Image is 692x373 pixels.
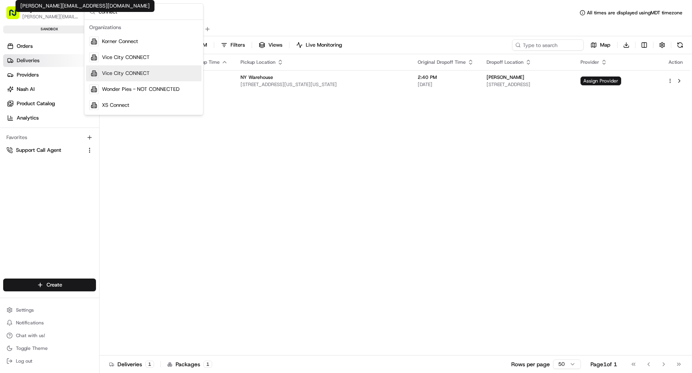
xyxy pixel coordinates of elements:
img: 1736555255976-a54dd68f-1ca7-489b-9aae-adbdc363a1c4 [8,76,22,90]
span: Deliveries [17,57,39,64]
span: Analytics [17,114,39,122]
a: 💻API Documentation [64,112,131,127]
span: Notifications [16,320,44,326]
span: Live Monitoring [306,41,342,49]
span: [STREET_ADDRESS][US_STATE][US_STATE] [240,81,405,88]
span: Korner Connect [102,38,138,45]
span: [PERSON_NAME] [487,74,524,80]
div: 📗 [8,116,14,123]
span: Views [268,41,282,49]
span: Chat with us! [16,332,45,339]
span: Settings [16,307,34,313]
button: Filters [217,39,248,51]
span: Log out [16,358,32,364]
span: Toggle Theme [16,345,48,351]
div: Start new chat [27,76,131,84]
span: Providers [17,71,39,79]
span: Wonder Pies - NOT CONNECTED [102,86,180,93]
span: [DATE] [418,81,474,88]
span: Original Dropoff Time [418,59,466,65]
button: Toggle Theme [3,343,96,354]
div: Organizations [86,22,201,33]
button: Views [255,39,286,51]
button: Log out [3,355,96,367]
span: Orders [17,43,33,50]
span: Vice City CONNECT [102,70,150,77]
span: Pylon [79,135,96,141]
span: NY Warehouse [240,74,273,80]
span: Pickup Location [240,59,276,65]
a: Deliveries [3,54,99,67]
button: Map [587,39,614,51]
div: 1 [203,361,212,368]
button: Settings [3,304,96,316]
span: Vice City CONNECT [102,54,150,61]
span: Knowledge Base [16,116,61,124]
button: Notifications [3,317,96,328]
div: We're available if you need us! [27,84,101,90]
div: Packages [167,360,212,368]
input: Type to search [512,39,584,51]
button: Create [3,279,96,291]
a: Powered byPylon [56,135,96,141]
span: Map [600,41,610,49]
span: All times are displayed using MDT timezone [587,10,682,16]
button: Refresh [674,39,686,51]
button: Start new chat [135,79,145,88]
div: Action [667,59,684,65]
button: Live Monitoring [293,39,346,51]
p: Welcome 👋 [8,32,145,45]
a: Nash AI [3,83,99,96]
p: Rows per page [511,360,550,368]
div: sandbox [3,26,96,33]
span: Assign Provider [581,77,621,85]
a: Orders [3,40,99,53]
span: 2:40 PM [418,74,474,80]
span: Create [47,281,62,289]
button: Support Call Agent [3,144,96,157]
div: Suggestions [84,20,203,115]
input: Clear [21,51,131,60]
span: Product Catalog [17,100,55,107]
button: Chat with us! [3,330,96,341]
button: Jiffy[PERSON_NAME][EMAIL_ADDRESS][DOMAIN_NAME] [3,3,82,22]
a: Support Call Agent [6,147,83,154]
div: Page 1 of 1 [590,360,617,368]
span: XS Connect [102,102,129,109]
span: Filters [231,41,245,49]
a: Product Catalog [3,97,99,110]
span: API Documentation [75,116,128,124]
span: Provider [581,59,599,65]
button: [PERSON_NAME][EMAIL_ADDRESS][DOMAIN_NAME] [22,14,79,20]
div: 1 [145,361,154,368]
span: Dropoff Location [487,59,524,65]
div: Favorites [3,131,96,144]
span: Support Call Agent [16,147,61,154]
span: [STREET_ADDRESS] [487,81,568,88]
a: 📗Knowledge Base [5,112,64,127]
a: Analytics [3,112,99,124]
div: 💻 [67,116,74,123]
span: Nash AI [17,86,35,93]
img: Nash [8,8,24,24]
a: Providers [3,69,99,81]
div: Deliveries [109,360,154,368]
